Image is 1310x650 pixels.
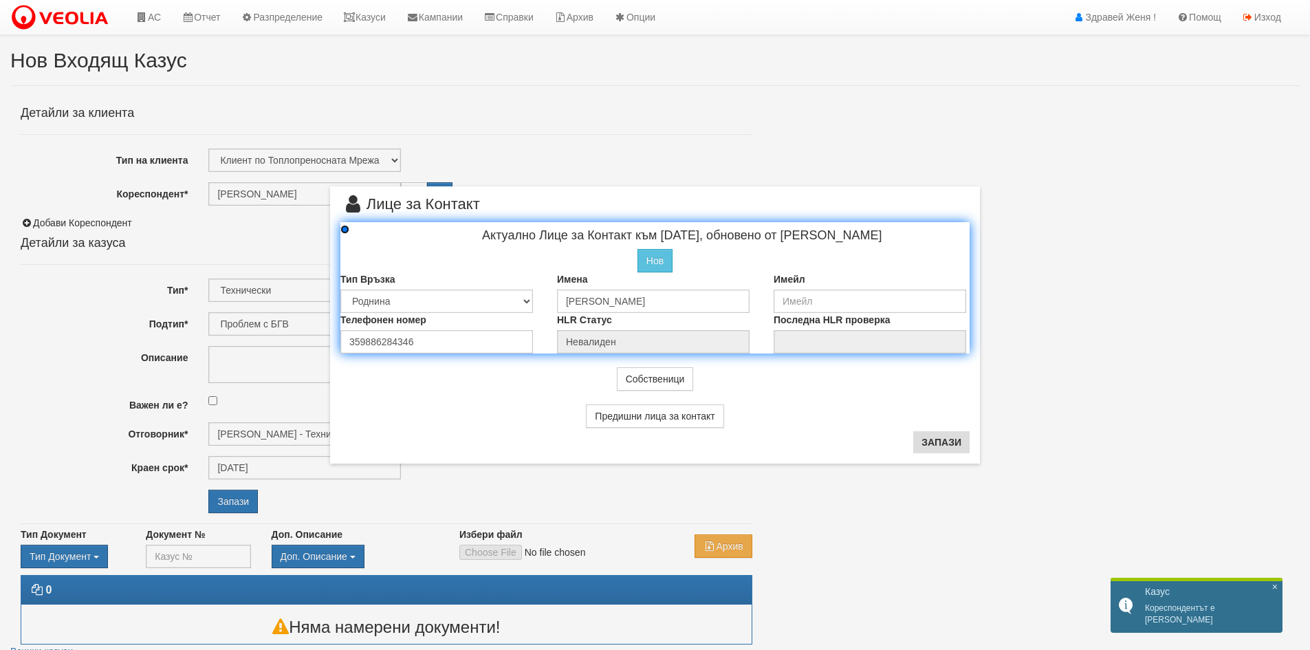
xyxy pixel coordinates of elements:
button: Предишни лица за контакт [586,404,723,428]
label: Телефонен номер [340,313,426,327]
button: Собственици [617,367,694,391]
input: Телефонен номер [340,330,533,354]
label: Имейл [774,272,805,286]
label: HLR Статус [557,313,612,327]
input: Имейл [774,290,966,313]
button: Запази [913,431,970,453]
button: Нов [637,249,673,272]
span: × [1272,581,1278,593]
img: VeoliaLogo.png [10,3,115,32]
h2: Казус [1145,586,1276,598]
label: Тип Връзка [340,272,395,286]
span: Лице за Контакт [340,197,480,222]
h4: Актуално Лице за Контакт към [DATE], обновено от [PERSON_NAME] [395,229,970,243]
input: Имена [557,290,750,313]
div: Кореспондентът е [PERSON_NAME] [1111,579,1282,633]
label: Имена [557,272,587,286]
label: Последна HLR проверка [774,313,891,327]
